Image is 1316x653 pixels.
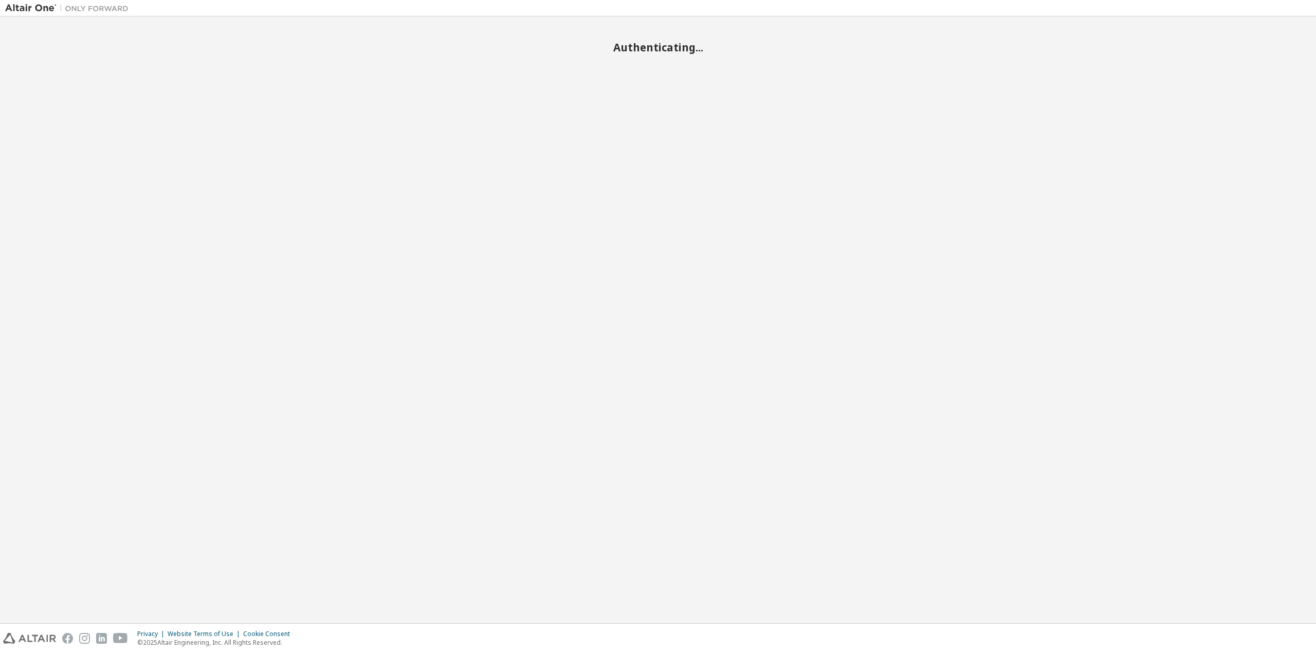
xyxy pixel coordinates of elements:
p: © 2025 Altair Engineering, Inc. All Rights Reserved. [137,638,296,647]
img: youtube.svg [113,633,128,644]
img: instagram.svg [79,633,90,644]
img: Altair One [5,3,134,13]
h2: Authenticating... [5,41,1311,54]
div: Website Terms of Use [168,630,243,638]
img: facebook.svg [62,633,73,644]
div: Cookie Consent [243,630,296,638]
img: linkedin.svg [96,633,107,644]
div: Privacy [137,630,168,638]
img: altair_logo.svg [3,633,56,644]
